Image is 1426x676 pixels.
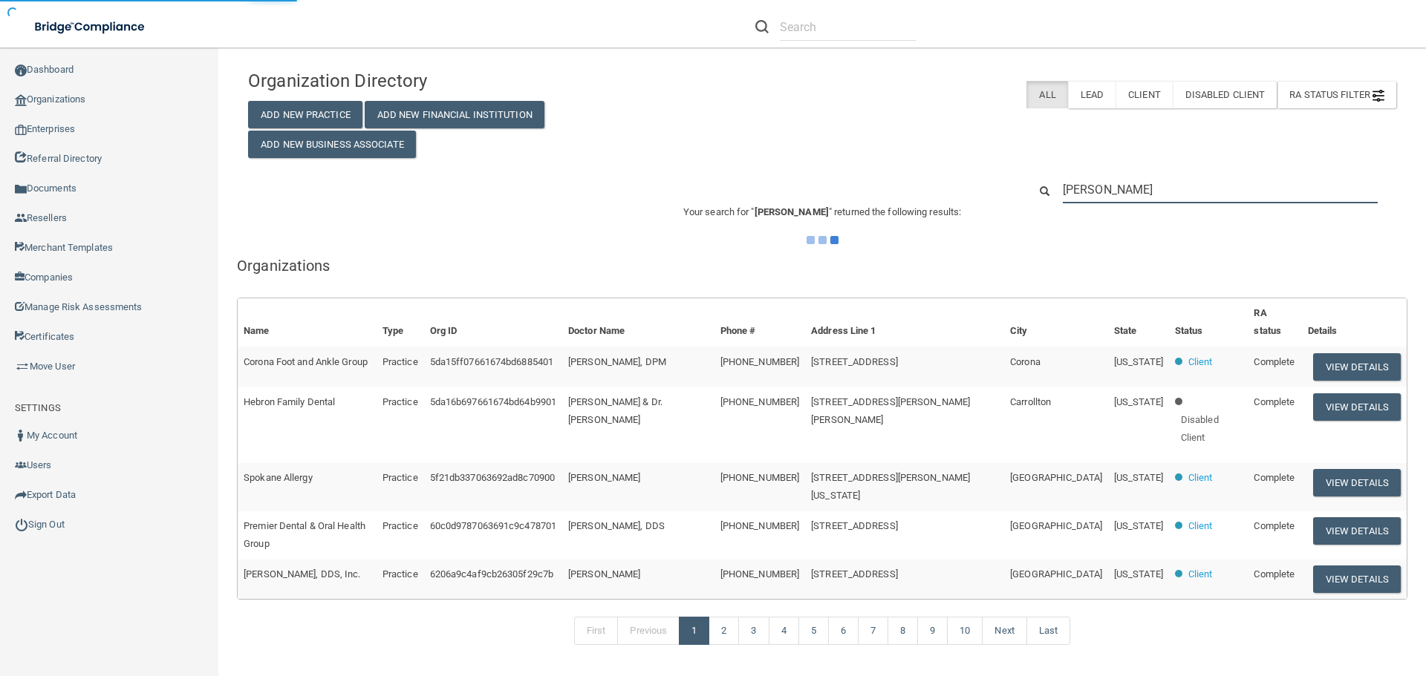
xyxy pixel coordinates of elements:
[382,472,418,483] span: Practice
[1188,517,1213,535] p: Client
[1063,176,1378,203] input: Search
[1010,520,1102,531] span: [GEOGRAPHIC_DATA]
[720,472,799,483] span: [PHONE_NUMBER]
[709,617,739,645] a: 2
[238,298,377,347] th: Name
[244,396,335,407] span: Hebron Family Dental
[714,298,805,347] th: Phone #
[430,356,553,367] span: 5da15ff07661674bd6885401
[1116,81,1173,108] label: Client
[15,183,27,195] img: icon-documents.8dae5593.png
[1313,353,1401,381] button: View Details
[1181,411,1243,447] p: Disabled Client
[720,356,799,367] span: [PHONE_NUMBER]
[15,359,30,374] img: briefcase.64adab9b.png
[1169,298,1248,347] th: Status
[382,568,418,580] span: Practice
[1114,520,1163,531] span: [US_STATE]
[1289,89,1384,100] span: RA Status Filter
[811,472,970,501] span: [STREET_ADDRESS][PERSON_NAME][US_STATE]
[1313,393,1401,421] button: View Details
[679,617,709,645] a: 1
[237,257,1407,274] h5: Organizations
[1248,298,1301,347] th: RA status
[858,617,888,645] a: 7
[562,298,714,347] th: Doctor Name
[755,206,829,217] span: [PERSON_NAME]
[15,459,27,471] img: icon-users.e205127d.png
[382,356,418,367] span: Practice
[15,212,27,224] img: ic_reseller.de258add.png
[430,396,556,407] span: 5da16b697661674bd64b9901
[1108,298,1169,347] th: State
[1188,353,1213,371] p: Client
[248,131,416,158] button: Add New Business Associate
[1010,568,1102,580] span: [GEOGRAPHIC_DATA]
[15,125,27,135] img: enterprise.0d942306.png
[248,71,616,91] h4: Organization Directory
[15,518,28,531] img: ic_power_dark.7ecde6b1.png
[430,520,556,531] span: 60c0d9787063691c9c478701
[574,617,619,645] a: First
[1254,396,1295,407] span: Complete
[1254,472,1295,483] span: Complete
[805,298,1004,347] th: Address Line 1
[1114,472,1163,483] span: [US_STATE]
[1026,81,1067,108] label: All
[828,617,859,645] a: 6
[1188,469,1213,487] p: Client
[1026,617,1070,645] a: Last
[568,568,640,580] span: [PERSON_NAME]
[248,101,362,128] button: Add New Practice
[1254,520,1295,531] span: Complete
[15,399,61,417] label: SETTINGS
[244,472,313,483] span: Spokane Allergy
[568,520,665,531] span: [PERSON_NAME], DDS
[798,617,829,645] a: 5
[947,617,983,645] a: 10
[1188,565,1213,583] p: Client
[811,520,898,531] span: [STREET_ADDRESS]
[1010,356,1041,367] span: Corona
[430,568,553,580] span: 6206a9c4af9cb26305f29c7b
[811,568,898,580] span: [STREET_ADDRESS]
[769,617,799,645] a: 4
[1010,396,1051,407] span: Carrollton
[568,356,666,367] span: [PERSON_NAME], DPM
[15,94,27,106] img: organization-icon.f8decf85.png
[738,617,769,645] a: 3
[1010,472,1102,483] span: [GEOGRAPHIC_DATA]
[382,520,418,531] span: Practice
[244,568,360,580] span: [PERSON_NAME], DDS, Inc.
[382,396,418,407] span: Practice
[1114,568,1163,580] span: [US_STATE]
[807,236,839,244] img: ajax-loader.4d491dd7.gif
[811,356,898,367] span: [STREET_ADDRESS]
[720,568,799,580] span: [PHONE_NUMBER]
[1004,298,1108,347] th: City
[982,617,1026,645] a: Next
[424,298,562,347] th: Org ID
[568,472,640,483] span: [PERSON_NAME]
[1313,517,1401,545] button: View Details
[1173,81,1277,108] label: Disabled Client
[1313,469,1401,496] button: View Details
[377,298,424,347] th: Type
[15,430,27,442] img: ic_user_dark.df1a06c3.png
[244,356,368,367] span: Corona Foot and Ankle Group
[1114,396,1163,407] span: [US_STATE]
[1373,90,1384,102] img: icon-filter@2x.21656d0b.png
[430,472,555,483] span: 5f21db337063692ad8c70900
[568,396,662,425] span: [PERSON_NAME] & Dr. [PERSON_NAME]
[780,13,916,41] input: Search
[617,617,680,645] a: Previous
[244,520,365,549] span: Premier Dental & Oral Health Group
[1254,356,1295,367] span: Complete
[237,203,1407,221] p: Your search for " " returned the following results:
[365,101,544,128] button: Add New Financial Institution
[917,617,948,645] a: 9
[1313,565,1401,593] button: View Details
[888,617,918,645] a: 8
[22,12,159,42] img: bridge_compliance_login_screen.278c3ca4.svg
[1302,298,1407,347] th: Details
